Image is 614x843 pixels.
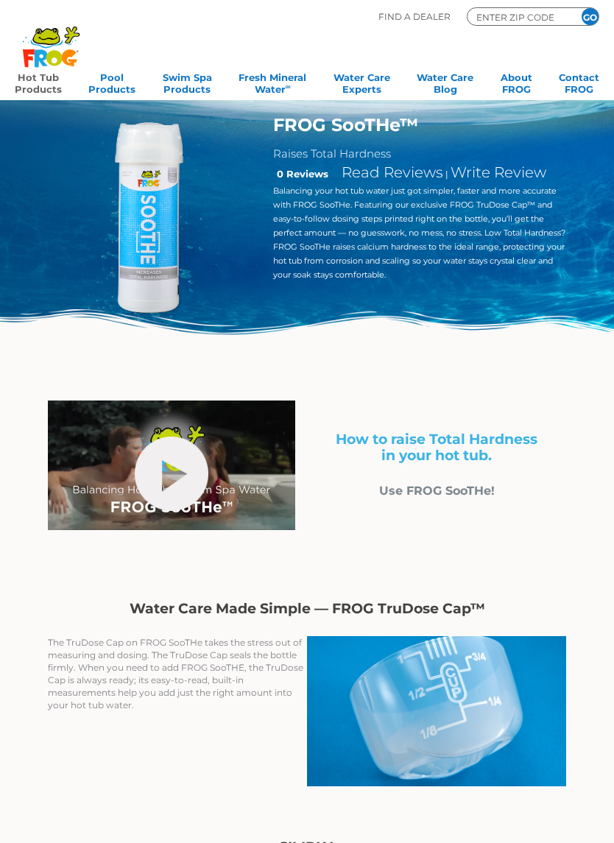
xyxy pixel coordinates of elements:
[15,7,88,68] img: Frog Products Logo
[88,67,135,96] a: PoolProducts
[307,636,566,787] img: TruDose-Cap-TopAngle-Front_3778_LR
[445,169,448,180] span: |
[15,67,62,96] a: Hot TubProducts
[239,67,306,96] a: Fresh MineralWater∞
[334,67,390,96] a: Water CareExperts
[501,67,532,96] a: AboutFROG
[277,168,328,180] strong: 0 Reviews
[273,114,568,135] h1: FROG SooTHe™
[48,601,566,617] h2: Water Care Made Simple — FROG TruDose Cap™
[273,184,568,282] p: Balancing your hot tub water just got simpler, faster and more accurate with FROG SooTHe. Featuri...
[48,401,295,530] img: Video - FROG SooTH
[378,7,451,26] p: Find A Dealer
[582,8,599,25] input: GO
[48,636,307,711] p: The TruDose Cap on FROG SooTHe takes the stress out of measuring and dosing. The TruDose Cap seal...
[379,484,495,498] span: Use FROG SooTHe!
[273,147,568,161] h2: Raises Total Hardness
[286,82,291,91] sup: ∞
[451,163,546,181] a: Write Review
[417,67,473,96] a: Water CareBlog
[342,163,443,181] a: Read Reviews
[46,114,251,319] img: SooTHe-Hot-Tub-Swim-Spa-Support-Chemicals-500x500-1.png
[163,67,212,96] a: Swim SpaProducts
[559,67,599,96] a: ContactFROG
[336,431,537,464] span: How to raise Total Hardness in your hot tub.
